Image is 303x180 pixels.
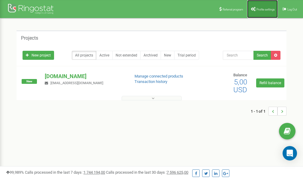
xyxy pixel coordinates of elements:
[21,35,38,41] h5: Projects
[6,170,24,175] span: 99,989%
[135,74,183,78] a: Manage connected products
[233,73,247,77] span: Balance
[223,51,254,60] input: Search
[251,101,286,122] nav: ...
[233,78,247,94] span: 5,00 USD
[283,146,297,160] div: Open Intercom Messenger
[106,170,188,175] span: Calls processed in the last 30 days :
[72,51,96,60] a: All projects
[25,170,105,175] span: Calls processed in the last 7 days :
[140,51,161,60] a: Archived
[167,170,188,175] u: 7 596 625,00
[45,72,125,80] p: [DOMAIN_NAME]
[50,81,103,85] span: [EMAIL_ADDRESS][DOMAIN_NAME]
[22,79,37,84] span: New
[174,51,199,60] a: Trial period
[223,8,243,11] span: Referral program
[287,8,297,11] span: Log Out
[251,107,268,116] span: 1 - 1 of 1
[23,51,54,60] a: New project
[112,51,141,60] a: Not extended
[96,51,113,60] a: Active
[256,8,275,11] span: Profile settings
[256,78,284,87] a: Refill balance
[135,79,167,84] a: Transaction history
[83,170,105,175] u: 1 744 194,00
[161,51,174,60] a: New
[253,51,271,60] button: Search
